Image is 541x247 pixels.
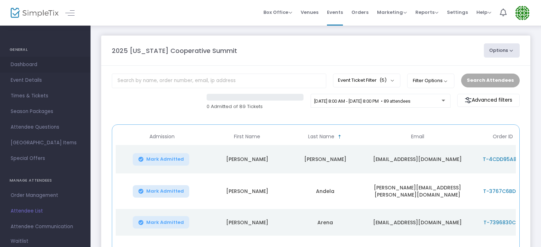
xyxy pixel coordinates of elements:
span: Attendee Questions [11,123,80,132]
span: Mark Admitted [146,220,184,225]
span: Admission [149,134,175,140]
td: [PERSON_NAME] [208,173,286,209]
span: Orders [351,3,368,21]
input: Search by name, order number, email, ip address [112,74,326,88]
span: Last Name [308,134,334,140]
td: [PERSON_NAME] [286,145,364,173]
img: filter [465,97,472,104]
span: Order ID [493,134,513,140]
h4: GENERAL [10,43,81,57]
button: Mark Admitted [133,153,190,166]
button: Mark Admitted [133,185,190,198]
span: Sortable [337,134,343,140]
span: (5) [379,77,387,83]
button: Options [484,43,520,58]
button: Mark Admitted [133,216,190,229]
p: 0 Admitted of 89 Tickets [207,103,304,110]
m-button: Advanced filters [457,94,520,107]
span: Season Packages [11,107,80,116]
td: [PERSON_NAME] [208,145,286,173]
td: Arena [286,209,364,236]
span: Venues [301,3,318,21]
td: [PERSON_NAME][EMAIL_ADDRESS][PERSON_NAME][DOMAIN_NAME] [364,173,471,209]
span: Help [476,9,491,16]
span: [GEOGRAPHIC_DATA] Items [11,138,80,147]
span: T-3767C6BD-C [483,188,523,195]
span: Event Details [11,76,80,85]
button: Filter Options [407,74,454,88]
span: T-7396830C-8 [483,219,522,226]
h4: MANAGE ATTENDEES [10,173,81,188]
span: Dashboard [11,60,80,69]
span: Events [327,3,343,21]
span: Times & Tickets [11,91,80,101]
span: [DATE] 8:00 AM - [DATE] 8:00 PM • 89 attendees [314,98,410,104]
span: Settings [447,3,468,21]
span: Reports [415,9,438,16]
span: Waitlist [11,238,28,245]
m-panel-title: 2025 [US_STATE] Cooperative Summit [112,46,237,55]
button: Event Ticket Filter(5) [333,74,400,87]
span: First Name [234,134,260,140]
span: Special Offers [11,154,80,163]
td: [PERSON_NAME] [208,209,286,236]
span: Mark Admitted [146,188,184,194]
span: Attendee List [11,206,80,216]
td: Andela [286,173,364,209]
span: Box Office [263,9,292,16]
td: [EMAIL_ADDRESS][DOMAIN_NAME] [364,145,471,173]
span: Email [411,134,424,140]
span: T-4CDD95A8-3 [483,156,523,163]
span: Attendee Communication [11,222,80,231]
td: [EMAIL_ADDRESS][DOMAIN_NAME] [364,209,471,236]
span: Order Management [11,191,80,200]
span: Mark Admitted [146,156,184,162]
span: Marketing [377,9,407,16]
